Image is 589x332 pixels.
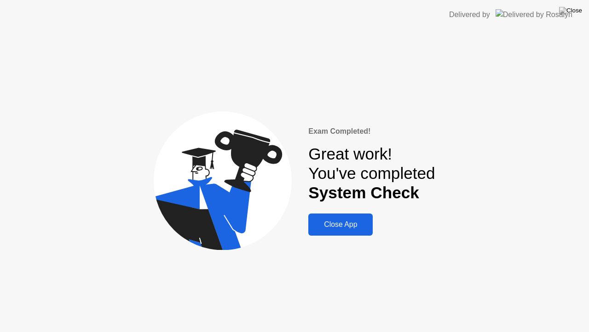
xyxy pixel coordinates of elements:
div: Delivered by [449,9,490,20]
div: Close App [311,220,370,229]
b: System Check [308,184,419,202]
img: Close [559,7,582,14]
div: Great work! You've completed [308,144,435,203]
img: Delivered by Rosalyn [496,9,572,20]
div: Exam Completed! [308,126,435,137]
button: Close App [308,213,373,236]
